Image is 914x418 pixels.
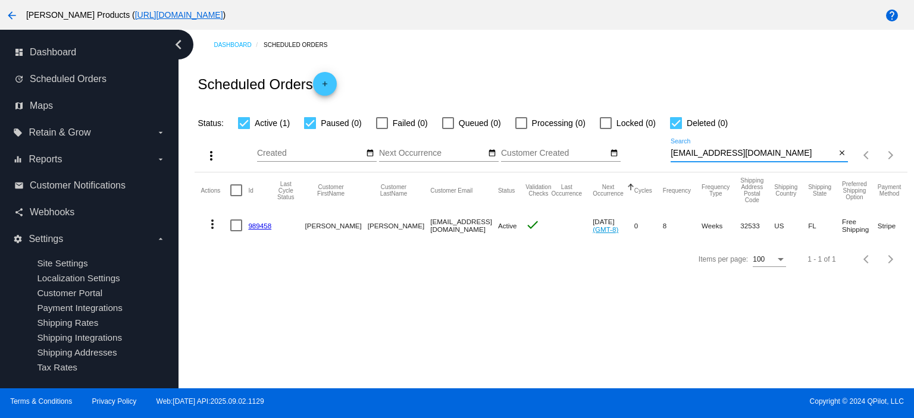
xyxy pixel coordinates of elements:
span: 100 [753,255,765,263]
mat-cell: [PERSON_NAME] [305,208,367,243]
button: Change sorting for Id [248,187,253,194]
span: Active (1) [255,116,290,130]
a: Terms & Conditions [10,397,72,406]
button: Change sorting for FrequencyType [702,184,730,197]
a: Shipping Integrations [37,332,122,342]
i: map [14,101,24,111]
i: settings [13,234,23,244]
mat-cell: 8 [663,208,702,243]
mat-icon: date_range [610,149,618,158]
button: Change sorting for Frequency [663,187,691,194]
button: Change sorting for ShippingPostcode [740,177,763,203]
div: 1 - 1 of 1 [807,255,835,263]
mat-cell: Free Shipping [842,208,878,243]
i: local_offer [13,128,23,137]
mat-header-cell: Actions [201,172,230,208]
input: Search [671,149,835,158]
span: [PERSON_NAME] Products ( ) [26,10,226,20]
button: Change sorting for LastOccurrenceUtc [551,184,582,197]
i: arrow_drop_down [156,234,165,244]
span: Reports [29,154,62,165]
mat-icon: more_vert [204,149,218,163]
span: Tax Rates [37,362,77,372]
input: Customer Created [501,149,608,158]
span: Status: [198,118,224,128]
h2: Scheduled Orders [198,72,336,96]
span: Shipping Addresses [37,347,117,357]
mat-icon: add [318,80,332,94]
mat-icon: date_range [488,149,496,158]
button: Change sorting for NextOccurrenceUtc [593,184,624,197]
i: equalizer [13,155,23,164]
a: update Scheduled Orders [14,70,165,89]
button: Change sorting for ShippingCountry [774,184,797,197]
mat-cell: 32533 [740,208,774,243]
i: arrow_drop_down [156,155,165,164]
button: Change sorting for PaymentMethod.Type [878,184,901,197]
mat-cell: Weeks [702,208,740,243]
i: dashboard [14,48,24,57]
mat-cell: Stripe [878,208,912,243]
a: Web:[DATE] API:2025.09.02.1129 [156,397,264,406]
mat-icon: date_range [366,149,374,158]
button: Next page [879,143,903,167]
i: chevron_left [169,35,188,54]
a: Site Settings [37,258,87,268]
a: Scheduled Orders [264,36,338,54]
button: Change sorting for PreferredShippingOption [842,181,867,200]
button: Change sorting for CustomerLastName [368,184,420,197]
span: Maps [30,100,53,111]
button: Previous page [855,247,879,271]
span: Scheduled Orders [30,74,107,84]
i: share [14,208,24,217]
i: email [14,181,24,190]
span: Customer Notifications [30,180,126,191]
a: Dashboard [214,36,264,54]
a: Customer Portal [37,288,102,298]
mat-icon: close [838,149,846,158]
a: email Customer Notifications [14,176,165,195]
button: Change sorting for ShippingState [808,184,831,197]
button: Next page [879,247,903,271]
i: arrow_drop_down [156,128,165,137]
mat-cell: [DATE] [593,208,634,243]
button: Change sorting for CustomerFirstName [305,184,356,197]
input: Created [257,149,364,158]
mat-select: Items per page: [753,256,786,264]
a: Localization Settings [37,273,120,283]
button: Previous page [855,143,879,167]
mat-cell: FL [808,208,842,243]
a: (GMT-8) [593,225,618,233]
i: update [14,74,24,84]
span: Locked (0) [616,116,656,130]
a: share Webhooks [14,203,165,222]
mat-icon: check [525,218,540,232]
a: Privacy Policy [92,397,137,406]
button: Change sorting for CustomerEmail [430,187,472,194]
span: Copyright © 2024 QPilot, LLC [467,397,904,406]
mat-icon: more_vert [205,217,220,231]
span: Retain & Grow [29,127,90,138]
mat-cell: [PERSON_NAME] [368,208,430,243]
a: Shipping Rates [37,318,98,328]
button: Clear [835,147,848,160]
a: Payment Integrations [37,303,123,313]
span: Queued (0) [459,116,501,130]
span: Active [498,222,517,230]
span: Webhooks [30,207,74,218]
span: Deleted (0) [687,116,728,130]
a: [URL][DOMAIN_NAME] [135,10,223,20]
span: Paused (0) [321,116,361,130]
a: 989458 [248,222,271,230]
mat-icon: help [885,8,899,23]
span: Dashboard [30,47,76,58]
span: Settings [29,234,63,244]
a: map Maps [14,96,165,115]
mat-cell: US [774,208,808,243]
mat-header-cell: Validation Checks [525,172,551,208]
